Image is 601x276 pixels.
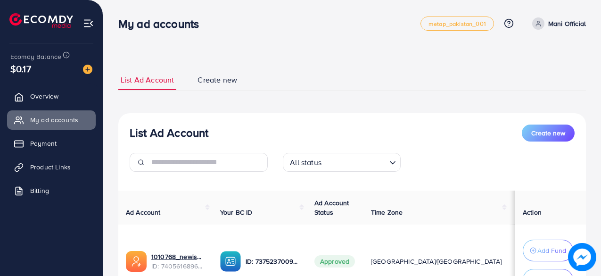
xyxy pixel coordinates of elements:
[220,251,241,272] img: ic-ba-acc.ded83a64.svg
[324,154,386,169] input: Search for option
[428,21,486,27] span: metap_pakistan_001
[126,251,147,272] img: ic-ads-acc.e4c84228.svg
[30,162,71,172] span: Product Links
[10,62,31,75] span: $0.17
[126,208,161,217] span: Ad Account
[30,186,49,195] span: Billing
[7,87,96,106] a: Overview
[130,126,208,140] h3: List Ad Account
[9,13,73,28] img: logo
[420,17,494,31] a: metap_pakistan_001
[371,208,403,217] span: Time Zone
[30,139,57,148] span: Payment
[220,208,253,217] span: Your BC ID
[288,156,323,169] span: All status
[522,125,575,142] button: Create new
[118,17,206,31] h3: My ad accounts
[7,158,96,176] a: Product Links
[83,18,94,29] img: menu
[7,181,96,200] a: Billing
[30,92,58,101] span: Overview
[283,153,401,172] div: Search for option
[198,75,237,85] span: Create new
[568,243,596,271] img: image
[10,52,61,61] span: Ecomdy Balance
[548,18,586,29] p: Mani Official
[523,240,573,261] button: Add Fund
[30,115,78,125] span: My ad accounts
[528,17,586,30] a: Mani Official
[83,65,92,74] img: image
[523,208,542,217] span: Action
[314,255,355,268] span: Approved
[151,252,205,261] a: 1010768_newishrat011_1724254562912
[151,252,205,271] div: <span class='underline'>1010768_newishrat011_1724254562912</span></br>7405616896047104017
[371,257,502,266] span: [GEOGRAPHIC_DATA]/[GEOGRAPHIC_DATA]
[7,134,96,153] a: Payment
[531,128,565,138] span: Create new
[121,75,174,85] span: List Ad Account
[537,245,566,256] p: Add Fund
[314,198,349,217] span: Ad Account Status
[7,110,96,129] a: My ad accounts
[246,256,299,267] p: ID: 7375237009410899984
[151,261,205,271] span: ID: 7405616896047104017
